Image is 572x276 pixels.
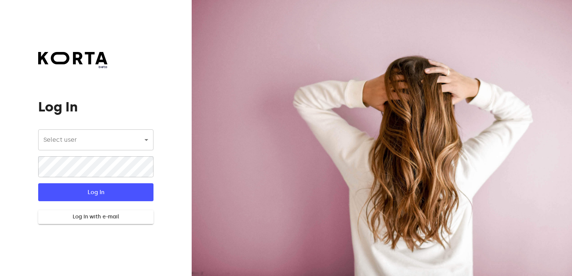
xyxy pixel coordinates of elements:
[38,210,153,224] button: Log In with e-mail
[38,52,107,64] img: Korta
[38,52,107,70] a: beta
[44,212,147,222] span: Log In with e-mail
[38,183,153,201] button: Log In
[38,64,107,70] span: beta
[38,129,153,150] div: ​
[38,99,153,114] h1: Log In
[50,187,141,197] span: Log In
